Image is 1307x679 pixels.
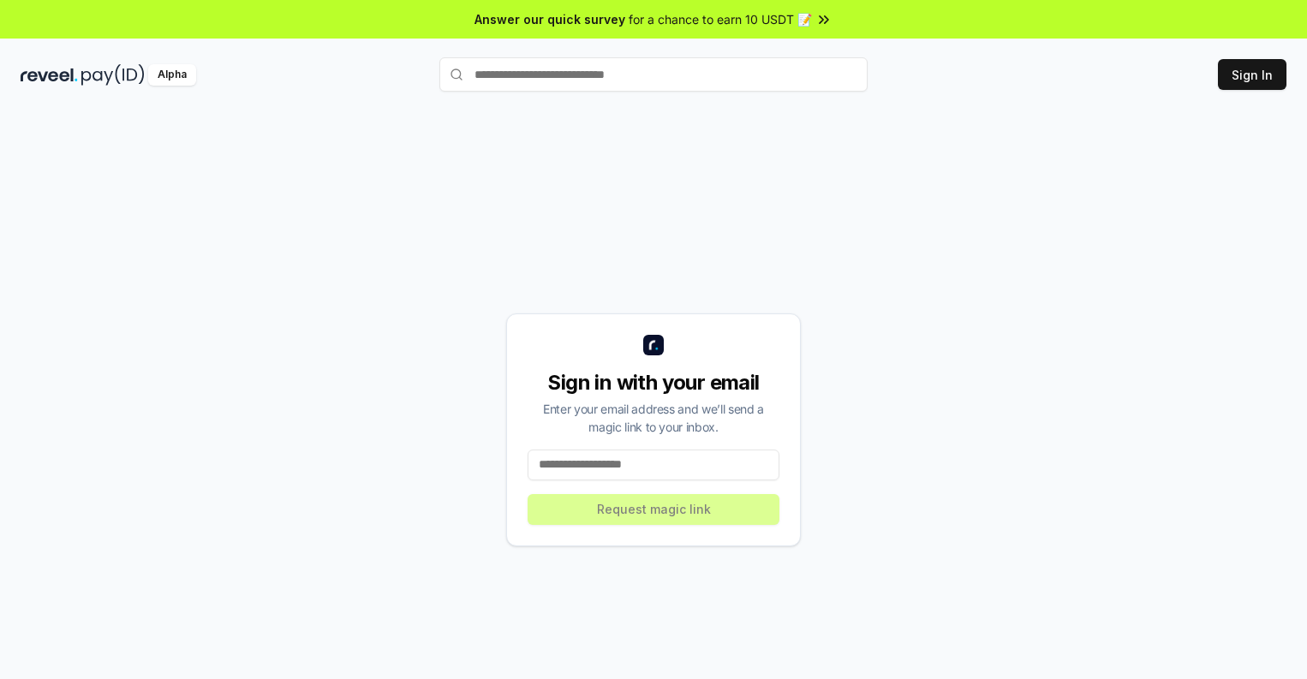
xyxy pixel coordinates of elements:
[474,10,625,28] span: Answer our quick survey
[1218,59,1286,90] button: Sign In
[21,64,78,86] img: reveel_dark
[528,369,779,396] div: Sign in with your email
[148,64,196,86] div: Alpha
[81,64,145,86] img: pay_id
[643,335,664,355] img: logo_small
[629,10,812,28] span: for a chance to earn 10 USDT 📝
[528,400,779,436] div: Enter your email address and we’ll send a magic link to your inbox.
